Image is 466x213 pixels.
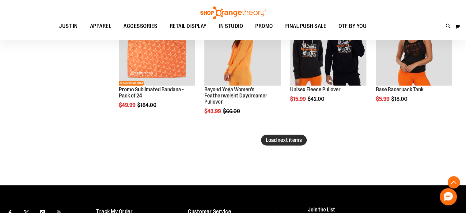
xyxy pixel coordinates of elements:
[84,19,118,33] a: APPAREL
[223,108,241,114] span: $66.00
[290,86,341,93] a: Unisex Fleece Pullover
[170,19,207,33] span: RETAIL DISPLAY
[448,176,460,188] button: Back To Top
[119,10,195,86] img: Product image for Sublimated Bandana - Pack of 24
[376,86,423,93] a: Base Racerback Tank
[201,7,284,130] div: product
[119,10,195,87] a: Product image for Sublimated Bandana - Pack of 24SALENETWORK EXCLUSIVE
[119,86,184,99] a: Promo Sublimated Bandana - Pack of 24
[123,19,157,33] span: ACCESSORIES
[53,19,84,33] a: JUST IN
[290,10,366,87] a: Product image for Unisex Fleece PulloverSALE
[119,102,136,108] span: $49.99
[266,137,302,143] span: Load next items
[376,96,390,102] span: $5.99
[199,6,267,19] img: Shop Orangetheory
[213,19,249,33] a: IN STUDIO
[59,19,78,33] span: JUST IN
[332,19,373,33] a: OTF BY YOU
[117,19,164,33] a: ACCESSORIES
[116,7,198,124] div: product
[164,19,213,33] a: RETAIL DISPLAY
[308,96,325,102] span: $42.00
[290,96,307,102] span: $15.99
[255,19,273,33] span: PROMO
[90,19,112,33] span: APPAREL
[376,10,452,87] a: Product image for Base Racerback TankSALE
[249,19,279,33] a: PROMO
[290,10,366,86] img: Product image for Unisex Fleece Pullover
[204,10,281,87] a: Product image for Beyond Yoga Womens Featherweight Daydreamer PulloverSALE
[219,19,243,33] span: IN STUDIO
[137,102,157,108] span: $184.00
[204,86,267,105] a: Beyond Yoga Women's Featherweight Daydreamer Pullover
[204,108,222,114] span: $43.99
[391,96,408,102] span: $18.00
[376,10,452,86] img: Product image for Base Racerback Tank
[440,188,457,205] button: Hello, have a question? Let’s chat.
[339,19,366,33] span: OTF BY YOU
[285,19,327,33] span: FINAL PUSH SALE
[261,135,307,146] button: Load next items
[204,10,281,86] img: Product image for Beyond Yoga Womens Featherweight Daydreamer Pullover
[373,7,455,118] div: product
[287,7,369,118] div: product
[279,19,333,33] a: FINAL PUSH SALE
[119,81,144,86] span: NETWORK EXCLUSIVE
